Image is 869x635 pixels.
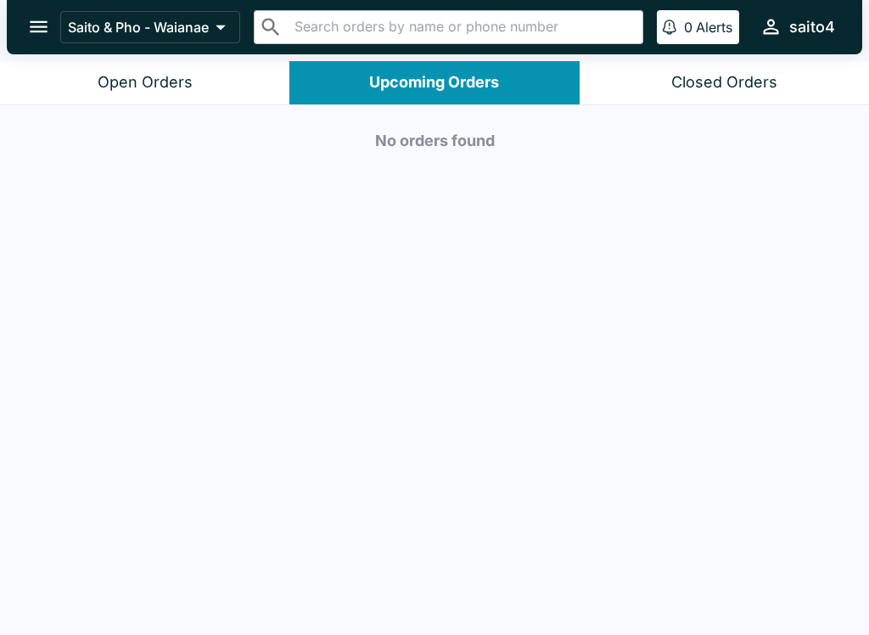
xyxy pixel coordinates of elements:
[671,73,777,93] div: Closed Orders
[17,5,60,48] button: open drawer
[684,19,692,36] p: 0
[98,73,193,93] div: Open Orders
[789,17,835,37] div: saito4
[369,73,499,93] div: Upcoming Orders
[60,11,240,43] button: Saito & Pho - Waianae
[68,19,209,36] p: Saito & Pho - Waianae
[696,19,732,36] p: Alerts
[753,8,842,45] button: saito4
[289,15,636,39] input: Search orders by name or phone number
